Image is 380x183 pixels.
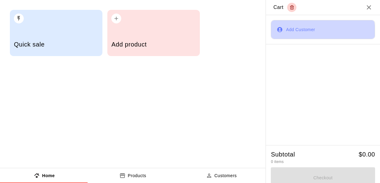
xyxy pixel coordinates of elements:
[111,40,196,49] h5: Add product
[271,160,283,164] span: 0 items
[273,3,296,12] div: Cart
[214,173,237,179] p: Customers
[365,4,373,11] button: Close
[271,150,295,159] h5: Subtotal
[107,10,200,56] button: Add product
[271,20,375,39] button: Add Customer
[14,40,98,49] h5: Quick sale
[128,173,146,179] p: Products
[10,10,102,56] button: Quick sale
[42,173,55,179] p: Home
[287,3,296,12] button: Empty cart
[359,150,375,159] h5: $ 0.00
